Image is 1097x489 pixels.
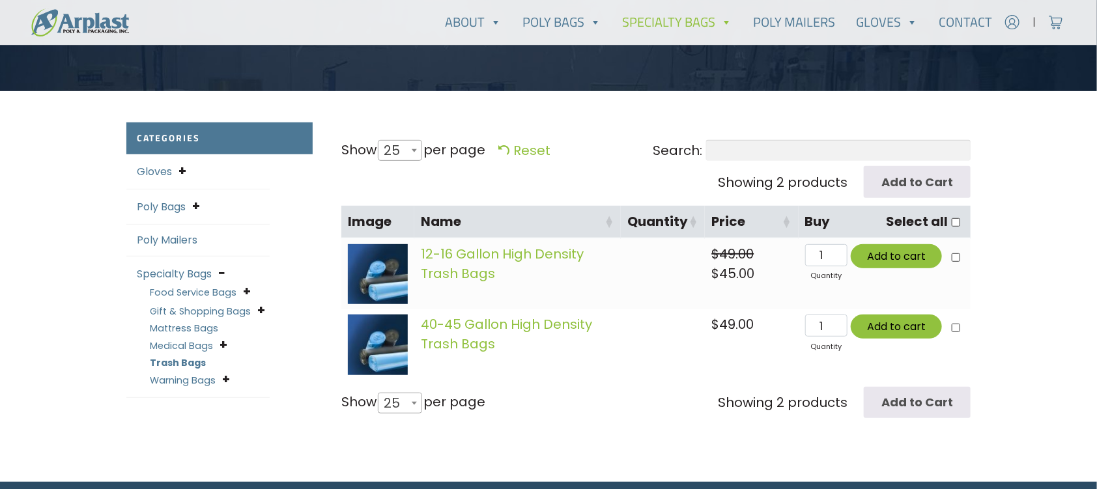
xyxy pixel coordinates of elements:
div: Showing 2 products [718,173,848,192]
label: Show per page [341,392,485,413]
th: BuySelect all [799,206,971,239]
a: Medical Bags [150,339,213,352]
a: Poly Bags [137,199,186,214]
span: 25 [378,135,413,166]
a: Specialty Bags [137,266,212,281]
input: Add to Cart [864,387,971,419]
bdi: 49.00 [711,315,754,333]
span: 25 [378,393,422,413]
label: Search: [653,140,971,161]
span: 25 [378,387,413,419]
input: Add to Cart [864,166,971,198]
img: logo [31,8,129,36]
th: Image [341,206,414,239]
a: 12-16 Gallon High Density Trash Bags [421,245,584,283]
img: trash-bags [348,314,408,374]
button: Add to cart [851,244,942,268]
input: Search: [706,140,971,161]
a: Mattress Bags [150,322,218,335]
bdi: 45.00 [711,264,754,283]
th: Price: activate to sort column ascending [705,206,798,239]
a: Gloves [846,9,928,35]
span: $ [711,245,719,263]
h2: Categories [126,122,313,154]
span: | [1033,14,1036,30]
a: Specialty Bags [612,9,743,35]
a: Contact [928,9,1003,35]
a: Trash Bags [150,356,206,369]
a: About [435,9,512,35]
div: Showing 2 products [718,393,848,412]
a: Poly Bags [512,9,612,35]
img: trash-bags [348,244,408,304]
a: Food Service Bags [150,286,236,299]
a: Warning Bags [150,374,216,387]
input: Qty [805,244,848,266]
a: 40-45 Gallon High Density Trash Bags [421,315,592,353]
span: $ [711,264,719,283]
a: Poly Mailers [137,232,197,247]
span: 25 [378,140,422,161]
a: Gift & Shopping Bags [150,305,251,318]
th: Quantity: activate to sort column ascending [621,206,705,239]
span: $ [711,315,719,333]
label: Show per page [341,140,485,161]
input: Qty [805,314,848,337]
button: Add to cart [851,314,942,339]
label: Select all [886,212,948,231]
a: Gloves [137,164,172,179]
a: Reset [498,141,550,160]
a: Poly Mailers [743,9,846,35]
th: Name: activate to sort column ascending [414,206,621,239]
bdi: 49.00 [711,245,754,263]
